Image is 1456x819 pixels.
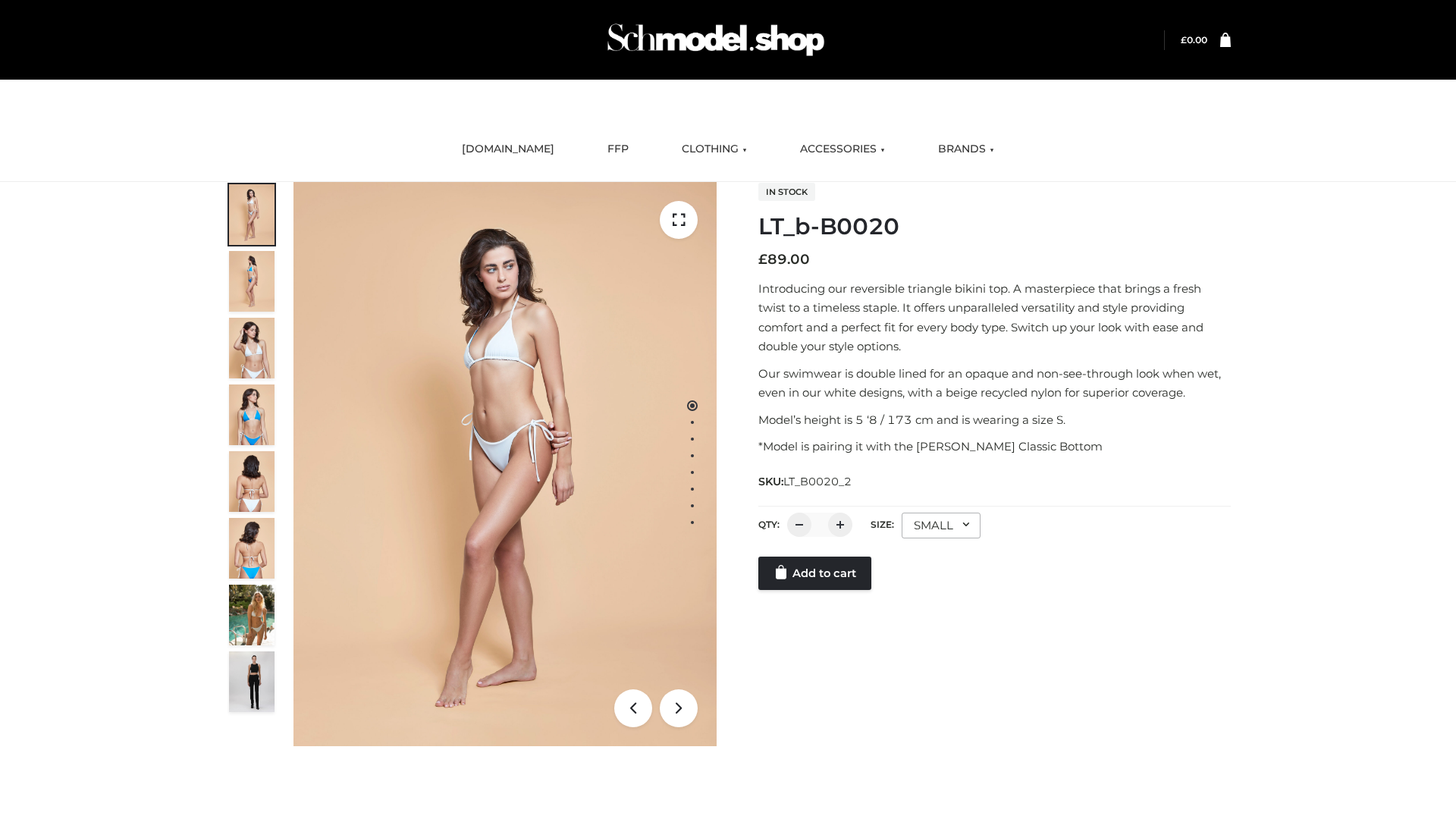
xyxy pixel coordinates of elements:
[758,213,1231,240] h1: LT_b-B0020
[927,133,1006,166] a: BRANDS
[229,518,275,579] img: ArielClassicBikiniTop_CloudNine_AzureSky_OW114ECO_8-scaled.jpg
[596,133,640,166] a: FFP
[758,472,853,491] span: SKU:
[789,133,896,166] a: ACCESSORIES
[229,184,275,245] img: ArielClassicBikiniTop_CloudNine_AzureSky_OW114ECO_1-scaled.jpg
[758,519,780,530] label: QTY:
[758,279,1231,356] p: Introducing our reversible triangle bikini top. A masterpiece that brings a fresh twist to a time...
[783,475,852,488] span: LT_B0020_2
[871,519,894,530] label: Size:
[229,251,275,312] img: ArielClassicBikiniTop_CloudNine_AzureSky_OW114ECO_2-scaled.jpg
[758,437,1231,457] p: *Model is pairing it with the [PERSON_NAME] Classic Bottom
[450,133,566,166] a: [DOMAIN_NAME]
[670,133,758,166] a: CLOTHING
[758,557,871,590] a: Add to cart
[758,410,1231,430] p: Model’s height is 5 ‘8 / 173 cm and is wearing a size S.
[229,585,275,645] img: Arieltop_CloudNine_AzureSky2.jpg
[229,451,275,512] img: ArielClassicBikiniTop_CloudNine_AzureSky_OW114ECO_7-scaled.jpg
[758,364,1231,403] p: Our swimwear is double lined for an opaque and non-see-through look when wet, even in our white d...
[229,384,275,445] img: ArielClassicBikiniTop_CloudNine_AzureSky_OW114ECO_4-scaled.jpg
[293,182,717,746] img: LT_b-B0020
[902,513,981,538] div: SMALL
[758,251,767,268] span: £
[229,651,275,712] img: 49df5f96394c49d8b5cbdcda3511328a.HD-1080p-2.5Mbps-49301101_thumbnail.jpg
[1181,34,1207,45] a: £0.00
[602,10,830,70] img: Schmodel Admin 964
[1181,34,1207,45] bdi: 0.00
[229,318,275,378] img: ArielClassicBikiniTop_CloudNine_AzureSky_OW114ECO_3-scaled.jpg
[1181,34,1187,45] span: £
[758,251,810,268] bdi: 89.00
[758,183,815,201] span: In stock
